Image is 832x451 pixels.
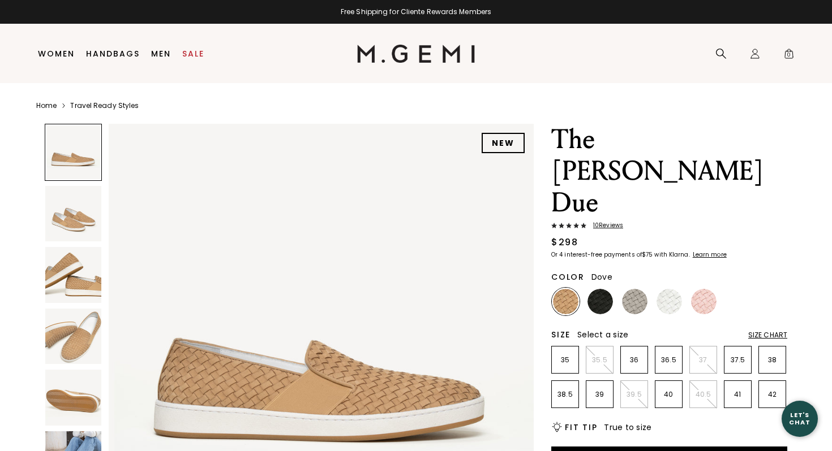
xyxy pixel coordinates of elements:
p: 42 [759,390,786,399]
a: Women [38,49,75,58]
img: Black [587,289,613,314]
a: 10Reviews [551,222,787,231]
a: Travel Ready Styles [70,101,139,110]
klarna-placement-style-body: with Klarna [654,250,691,259]
p: 37.5 [724,355,751,365]
h1: The [PERSON_NAME] Due [551,124,787,219]
a: Learn more [692,251,727,258]
div: Size Chart [748,331,787,340]
div: Let's Chat [782,411,818,426]
span: True to size [604,422,651,433]
p: 41 [724,390,751,399]
a: Home [36,101,57,110]
a: Men [151,49,171,58]
p: 37 [690,355,717,365]
span: 0 [783,50,795,62]
p: 39 [586,390,613,399]
img: The Cerchio Due [45,309,101,365]
img: The Cerchio Due [45,186,101,242]
p: 40 [655,390,682,399]
p: 39.5 [621,390,647,399]
klarna-placement-style-cta: Learn more [693,250,727,259]
span: 10 Review s [586,222,623,229]
a: Handbags [86,49,140,58]
div: NEW [482,133,525,153]
img: Ballerina Pink [691,289,717,314]
klarna-placement-style-amount: $75 [642,250,653,259]
p: 36 [621,355,647,365]
img: M.Gemi [357,45,475,63]
img: The Cerchio Due [45,247,101,303]
img: The Cerchio Due [45,370,101,426]
h2: Size [551,330,571,339]
a: Sale [182,49,204,58]
p: 35 [552,355,578,365]
img: Dove [622,289,647,314]
p: 40.5 [690,390,717,399]
p: 36.5 [655,355,682,365]
h2: Color [551,272,585,281]
span: Select a size [577,329,628,340]
img: White [657,289,682,314]
div: $298 [551,236,578,249]
klarna-placement-style-body: Or 4 interest-free payments of [551,250,642,259]
p: 35.5 [586,355,613,365]
p: 38 [759,355,786,365]
p: 38.5 [552,390,578,399]
img: Latte [553,289,578,314]
span: Dove [591,271,612,283]
h2: Fit Tip [565,423,597,432]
